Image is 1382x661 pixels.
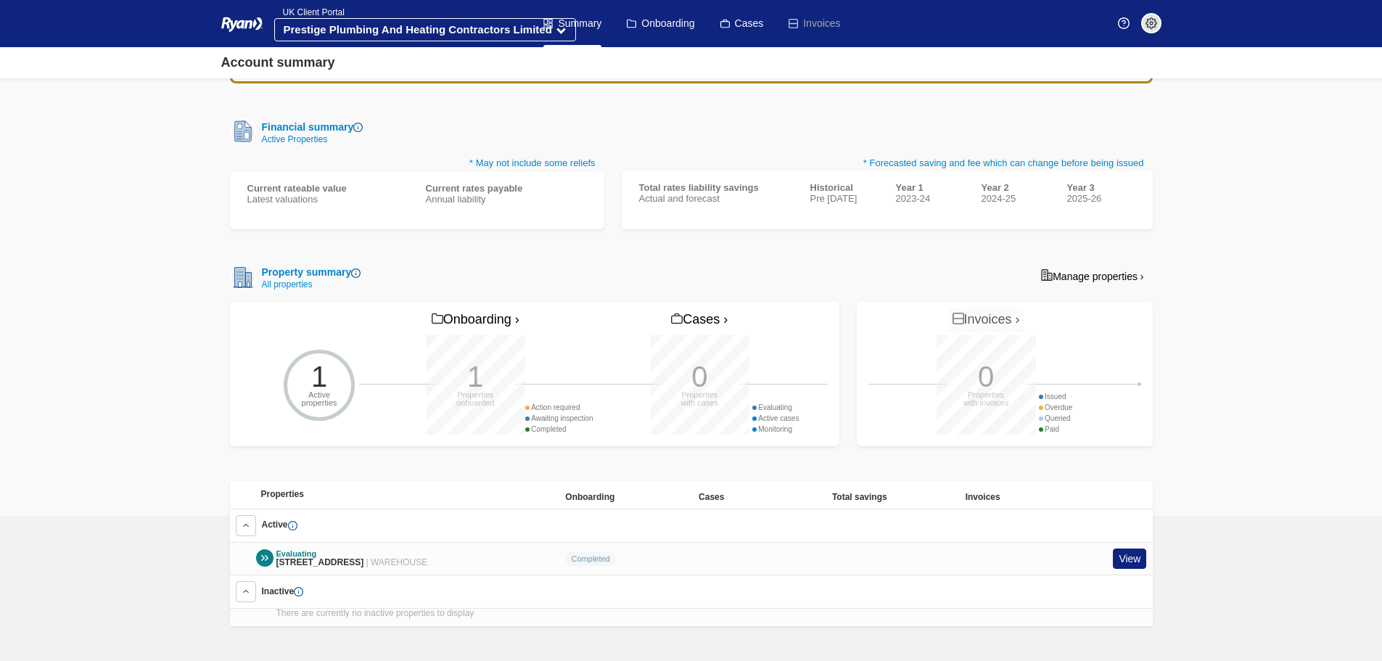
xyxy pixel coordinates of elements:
span: [STREET_ADDRESS] [276,557,364,567]
div: Latest valuations [247,194,408,205]
div: Current rateable value [247,183,408,194]
div: Pre [DATE] [810,193,879,204]
span: Active [262,520,297,530]
div: Paid [1039,424,1073,435]
div: 2024-25 [982,193,1050,204]
a: Onboarding › [428,308,523,332]
span: Inactive [262,586,304,596]
span: Total savings [832,492,887,502]
div: Active cases [752,413,799,424]
span: Cases [699,492,724,502]
span: | WAREHOUSE [366,557,428,567]
div: All properties [256,280,361,289]
div: Overdue [1039,402,1073,413]
div: Completed [565,551,616,566]
button: Prestige Plumbing And Heating Contractors Limited [274,18,576,41]
div: Historical [810,182,879,193]
div: Issued [1039,391,1073,402]
div: 2025-26 [1067,193,1135,204]
span: Properties [261,489,304,499]
strong: Prestige Plumbing And Heating Contractors Limited [284,23,552,36]
div: Evaluating [752,402,799,413]
div: 2023-24 [896,193,964,204]
div: Current rates payable [426,183,587,194]
a: View [1113,549,1146,570]
div: Financial summary [256,120,363,135]
div: Year 3 [1067,182,1135,193]
div: Action required [525,402,593,413]
a: Cases › [667,308,731,332]
p: * May not include some reliefs [230,156,604,171]
p: * Forecasted saving and fee which can change before being issued [622,156,1153,171]
div: Account summary [221,53,335,73]
div: Queried [1039,413,1073,424]
div: Annual liability [426,194,587,205]
img: settings [1146,17,1157,29]
div: Property summary [256,265,361,280]
span: UK Client Portal [274,7,345,17]
img: Help [1118,17,1130,29]
span: Invoices [966,492,1000,502]
div: Year 1 [896,182,964,193]
span: There are currently no inactive properties to display [276,608,474,618]
div: Actual and forecast [639,193,793,204]
div: Awaiting inspection [525,413,593,424]
span: Onboarding [565,492,614,502]
div: Completed [525,424,593,435]
div: Active Properties [256,135,363,144]
div: Monitoring [752,424,799,435]
div: Evaluating [276,549,428,559]
div: Total rates liability savings [639,182,793,193]
div: Year 2 [982,182,1050,193]
a: Manage properties › [1032,264,1152,287]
